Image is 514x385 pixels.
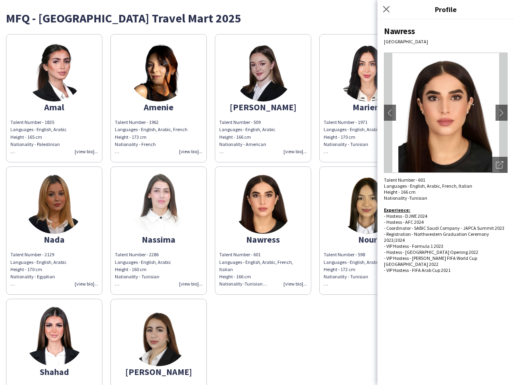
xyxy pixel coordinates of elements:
span: - Hostess - AFC 2024 [384,219,424,225]
div: - Registration - Northwestern Graduation Ceremony 2023/2024 [384,231,508,243]
img: thumb-4ca95fa5-4d3e-4c2c-b4ce-8e0bcb13b1c7.png [128,41,189,101]
div: Nassima [115,236,202,243]
div: - VIP Hostess - FIFA Arab Cup 2021 [384,267,508,273]
div: [PERSON_NAME] [115,368,202,375]
div: - VIP Hostess - Formula 1 2023 [384,243,508,249]
span: Height - 173 cm [115,134,147,140]
span: Languages - English, Arabic Height - 165 cm Nationality - Palestinian [10,126,67,154]
img: thumb-0b0a4517-2be3-415a-a8cd-aac60e329b3a.png [233,174,293,234]
span: Talent Number - 1962 [115,119,159,125]
div: Nawress [219,236,307,243]
div: Mariem [324,103,411,111]
h3: Profile [377,4,514,14]
div: [GEOGRAPHIC_DATA] [384,38,508,45]
img: thumb-4c95e7ae-0fdf-44ac-8d60-b62309d66edf.png [337,41,398,101]
div: Nawress [384,26,508,36]
span: Tunisian [245,281,267,287]
span: Talent Number - 601 Languages - English, Arabic, French, Italian Height - 166 cm Nationality - [384,177,472,201]
img: thumb-7d03bddd-c3aa-4bde-8cdb-39b64b840995.png [128,174,189,234]
span: Talent Number - 1971 Languages - English, Arabic Height - 170 cm Nationality - Tunisian [324,119,380,154]
div: Languages - English, Arabic [324,259,411,288]
div: - VIP Hostess - [PERSON_NAME] FIFA World Cup [GEOGRAPHIC_DATA] 2022 [384,255,508,267]
span: Talent Number - 509 Languages - English, Arabic Height - 166 cm Nationality - American [219,119,275,154]
div: Nada [10,236,98,243]
span: Languages - English, Arabic, French [115,126,188,132]
img: thumb-22a80c24-cb5f-4040-b33a-0770626b616f.png [24,306,84,366]
b: Experience: [384,207,410,213]
div: MFQ - [GEOGRAPHIC_DATA] Travel Mart 2025 [6,12,508,24]
span: Nationality - French [115,141,156,147]
img: thumb-81ff8e59-e6e2-4059-b349-0c4ea833cf59.png [24,41,84,101]
img: thumb-6635f156c0799.jpeg [233,41,293,101]
div: Height - 172 cm Nationality - Tunisian [324,266,411,288]
div: Open photos pop-in [492,157,508,173]
img: thumb-2e0034d6-7930-4ae6-860d-e19d2d874555.png [128,306,189,366]
span: Talent Number - 2286 Languages - English, Arabic Height - 160 cm Nationality - Tunisian [115,251,171,287]
span: Tunisian [409,195,427,201]
div: [PERSON_NAME] [219,103,307,111]
span: Talent Number - 598 [324,251,365,257]
img: thumb-127a73c4-72f8-4817-ad31-6bea1b145d02.png [24,174,84,234]
div: - Hostess - DJWE 2024 [384,213,508,219]
div: - Hostess - [GEOGRAPHIC_DATA] Opening 2022 [384,249,508,255]
div: Shahad [10,368,98,375]
div: Nour [324,236,411,243]
img: thumb-33402f92-3f0a-48ee-9b6d-2e0525ee7c28.png [337,174,398,234]
img: Crew avatar or photo [384,53,508,173]
span: Talent Number - 2129 Languages - English, Arabic Height - 170 cm Nationality - Egyptian [10,251,67,287]
div: Amenie [115,103,202,111]
div: Amal [10,103,98,111]
span: Talent Number - 1835 [10,119,54,125]
span: - Coordinator - SABIC Saudi Company - JAPCA Summit 2023 [384,225,504,231]
span: Talent Number - 601 Languages - English, Arabic, French, Italian Height - 166 cm Nationality - [219,251,293,287]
